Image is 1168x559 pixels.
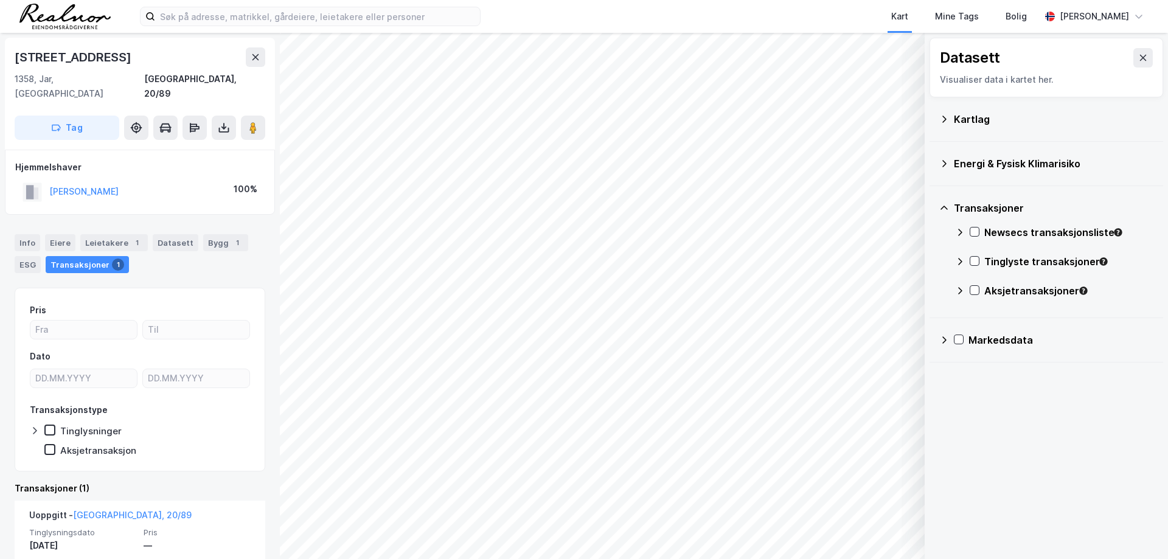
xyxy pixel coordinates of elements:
[29,527,136,538] span: Tinglysningsdato
[1078,285,1089,296] div: Tooltip anchor
[60,445,136,456] div: Aksjetransaksjon
[131,237,143,249] div: 1
[891,9,908,24] div: Kart
[144,538,251,553] div: —
[954,201,1153,215] div: Transaksjoner
[143,369,249,387] input: DD.MM.YYYY
[112,259,124,271] div: 1
[940,48,1000,68] div: Datasett
[234,182,257,196] div: 100%
[30,369,137,387] input: DD.MM.YYYY
[984,254,1153,269] div: Tinglyste transaksjoner
[1107,501,1168,559] div: Kontrollprogram for chat
[954,156,1153,171] div: Energi & Fysisk Klimarisiko
[30,403,108,417] div: Transaksjonstype
[1006,9,1027,24] div: Bolig
[155,7,480,26] input: Søk på adresse, matrikkel, gårdeiere, leietakere eller personer
[144,72,265,101] div: [GEOGRAPHIC_DATA], 20/89
[144,527,251,538] span: Pris
[29,508,192,527] div: Uoppgitt -
[80,234,148,251] div: Leietakere
[1060,9,1129,24] div: [PERSON_NAME]
[940,72,1153,87] div: Visualiser data i kartet her.
[153,234,198,251] div: Datasett
[15,234,40,251] div: Info
[60,425,122,437] div: Tinglysninger
[30,303,46,318] div: Pris
[30,321,137,339] input: Fra
[1113,227,1124,238] div: Tooltip anchor
[984,283,1153,298] div: Aksjetransaksjoner
[1098,256,1109,267] div: Tooltip anchor
[30,349,50,364] div: Dato
[231,237,243,249] div: 1
[15,160,265,175] div: Hjemmelshaver
[73,510,192,520] a: [GEOGRAPHIC_DATA], 20/89
[15,116,119,140] button: Tag
[935,9,979,24] div: Mine Tags
[984,225,1153,240] div: Newsecs transaksjonsliste
[15,481,265,496] div: Transaksjoner (1)
[29,538,136,553] div: [DATE]
[15,47,134,67] div: [STREET_ADDRESS]
[45,234,75,251] div: Eiere
[143,321,249,339] input: Til
[203,234,248,251] div: Bygg
[968,333,1153,347] div: Markedsdata
[1107,501,1168,559] iframe: Chat Widget
[15,72,144,101] div: 1358, Jar, [GEOGRAPHIC_DATA]
[19,4,111,29] img: realnor-logo.934646d98de889bb5806.png
[46,256,129,273] div: Transaksjoner
[15,256,41,273] div: ESG
[954,112,1153,127] div: Kartlag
